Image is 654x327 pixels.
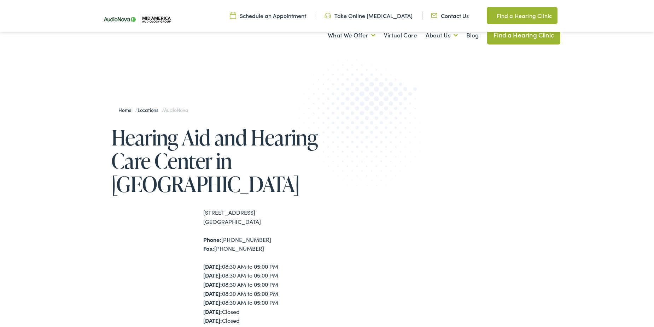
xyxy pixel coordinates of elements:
div: [PHONE_NUMBER] [PHONE_NUMBER] [203,235,327,253]
a: Locations [138,106,162,113]
a: Find a Hearing Clinic [487,25,560,44]
strong: [DATE]: [203,298,222,306]
a: Contact Us [431,12,469,19]
span: / / [118,106,188,113]
strong: [DATE]: [203,262,222,270]
a: What We Offer [328,22,375,48]
strong: Fax: [203,244,214,252]
h1: Hearing Aid and Hearing Care Center in [GEOGRAPHIC_DATA] [111,126,327,196]
strong: [DATE]: [203,308,222,315]
strong: [DATE]: [203,271,222,279]
a: About Us [426,22,458,48]
img: utility icon [487,11,493,20]
span: AudioNova [164,106,188,113]
img: utility icon [325,12,331,19]
a: Virtual Care [384,22,417,48]
div: 08:30 AM to 05:00 PM 08:30 AM to 05:00 PM 08:30 AM to 05:00 PM 08:30 AM to 05:00 PM 08:30 AM to 0... [203,262,327,325]
div: [STREET_ADDRESS] [GEOGRAPHIC_DATA] [203,208,327,226]
strong: [DATE]: [203,290,222,297]
a: Take Online [MEDICAL_DATA] [325,12,413,19]
strong: [DATE]: [203,280,222,288]
a: Schedule an Appointment [230,12,306,19]
a: Find a Hearing Clinic [487,7,557,24]
a: Blog [466,22,479,48]
a: Home [118,106,135,113]
img: utility icon [230,12,236,19]
img: utility icon [431,12,437,19]
strong: [DATE]: [203,316,222,324]
strong: Phone: [203,236,221,243]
